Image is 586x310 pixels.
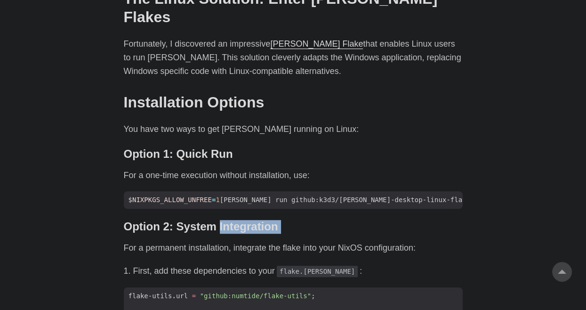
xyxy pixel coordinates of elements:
span: = [212,196,216,204]
h3: Option 2: System Integration [124,220,463,234]
span: NIXPKGS_ALLOW_UNFREE [132,196,212,204]
h3: Option 1: Quick Run [124,147,463,161]
span: "github:numtide/flake-utils" [200,292,312,300]
span: ; [311,292,315,300]
a: [PERSON_NAME] Flake [270,39,363,49]
li: First, add these dependencies to your : [133,264,463,278]
h2: Installation Options [124,93,463,111]
span: $ [PERSON_NAME] run github:k3d3/[PERSON_NAME]-desktop-linux-flake --impure [124,195,511,205]
p: Fortunately, I discovered an impressive that enables Linux users to run [PERSON_NAME]. This solut... [124,37,463,78]
span: 1 [216,196,219,204]
p: For a one-time execution without installation, use: [124,169,463,182]
span: = [192,292,196,300]
code: flake.[PERSON_NAME] [277,266,358,277]
span: . [172,292,176,300]
p: You have two ways to get [PERSON_NAME] running on Linux: [124,122,463,136]
span: url [176,292,188,300]
p: For a permanent installation, integrate the flake into your NixOS configuration: [124,241,463,255]
span: flake-utils [128,292,172,300]
a: go to top [552,262,572,282]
